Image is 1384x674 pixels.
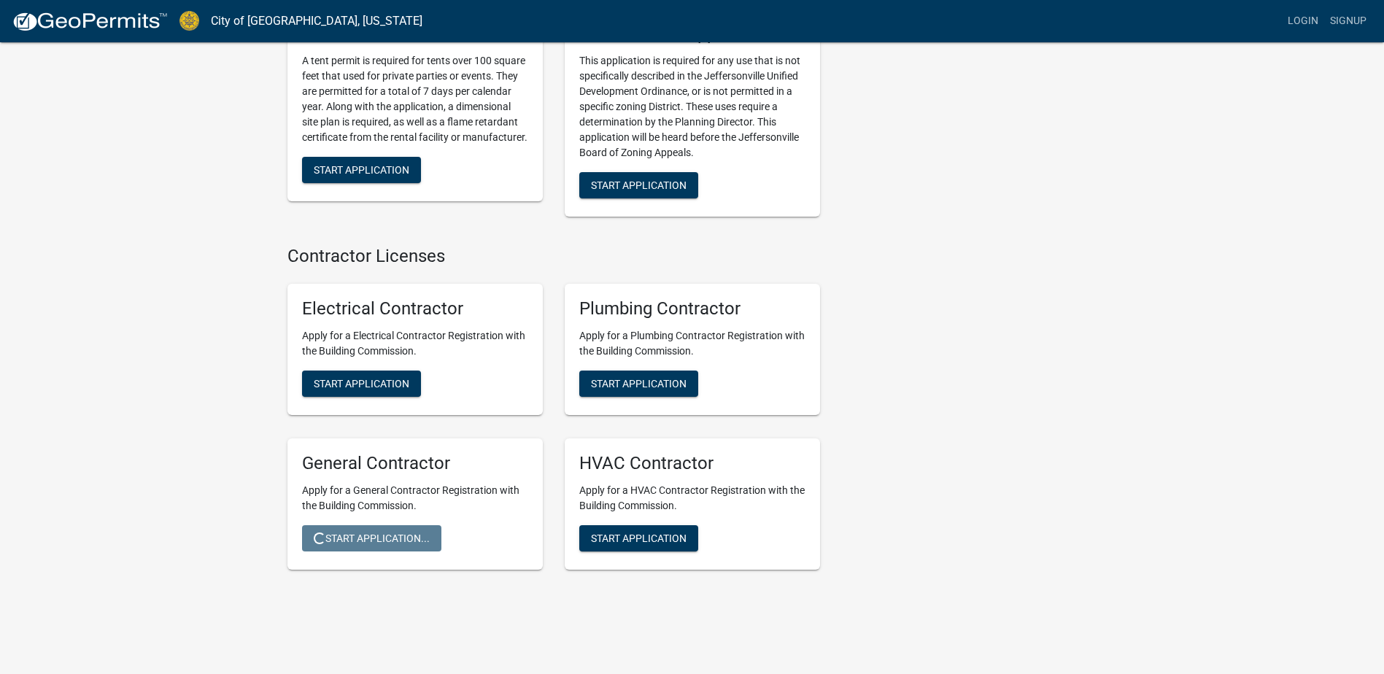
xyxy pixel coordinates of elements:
button: Start Application [579,371,698,397]
p: Apply for a Plumbing Contractor Registration with the Building Commission. [579,328,805,359]
h5: HVAC Contractor [579,453,805,474]
p: A tent permit is required for tents over 100 square feet that used for private parties or events.... [302,53,528,145]
a: City of [GEOGRAPHIC_DATA], [US_STATE] [211,9,422,34]
span: Start Application [591,179,687,190]
h4: Contractor Licenses [287,246,820,267]
p: This application is required for any use that is not specifically described in the Jeffersonville... [579,53,805,160]
span: Start Application... [314,532,430,543]
p: Apply for a Electrical Contractor Registration with the Building Commission. [302,328,528,359]
button: Start Application [579,172,698,198]
button: Start Application [579,525,698,551]
button: Start Application... [302,525,441,551]
button: Start Application [302,157,421,183]
h5: General Contractor [302,453,528,474]
span: Start Application [591,378,687,390]
a: Signup [1324,7,1372,35]
span: Start Application [314,378,409,390]
a: Login [1282,7,1324,35]
p: Apply for a General Contractor Registration with the Building Commission. [302,483,528,514]
p: Apply for a HVAC Contractor Registration with the Building Commission. [579,483,805,514]
img: City of Jeffersonville, Indiana [179,11,199,31]
button: Start Application [302,371,421,397]
span: Start Application [591,532,687,543]
span: Start Application [314,163,409,175]
h5: Electrical Contractor [302,298,528,319]
h5: Plumbing Contractor [579,298,805,319]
